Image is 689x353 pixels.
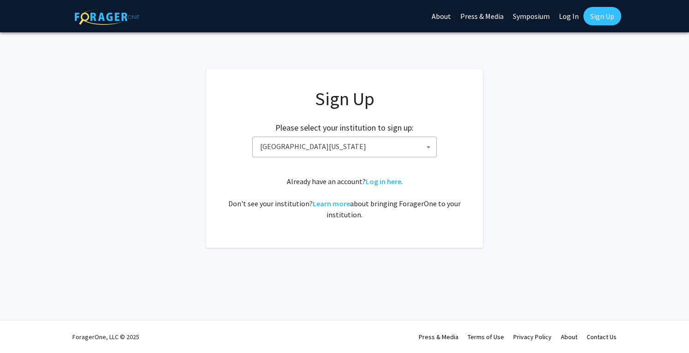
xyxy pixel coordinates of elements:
h2: Please select your institution to sign up: [275,123,414,133]
a: Terms of Use [468,333,504,341]
a: About [561,333,577,341]
a: Press & Media [419,333,458,341]
a: Learn more about bringing ForagerOne to your institution [313,199,350,208]
iframe: Chat [7,82,176,346]
a: Privacy Policy [513,333,552,341]
div: Already have an account? . Don't see your institution? about bringing ForagerOne to your institut... [225,176,464,220]
a: Contact Us [587,333,617,341]
a: Sign Up [583,7,621,25]
img: ForagerOne Logo [75,9,139,25]
span: University of Missouri [252,137,437,157]
a: Log in here [366,177,401,186]
h1: Sign Up [225,88,464,110]
span: University of Missouri [256,137,436,156]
